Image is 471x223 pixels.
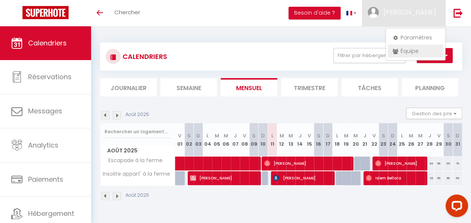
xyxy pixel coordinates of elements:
[353,132,358,139] abbr: M
[333,48,405,63] button: Filtrer par hébergement
[434,123,444,157] th: 29
[212,123,221,157] th: 05
[409,132,413,139] abbr: M
[453,171,462,185] div: 59
[428,132,431,139] abbr: J
[443,171,453,185] div: 68
[279,132,284,139] abbr: M
[234,132,237,139] abbr: J
[100,78,157,96] li: Journalier
[190,171,259,185] span: [PERSON_NAME]
[100,145,175,156] span: Août 2025
[388,123,397,157] th: 24
[206,132,209,139] abbr: L
[184,123,194,157] th: 02
[453,157,462,170] div: 79
[388,31,443,44] a: Paramètres
[453,8,463,18] img: logout
[231,123,240,157] th: 07
[388,45,443,57] a: Équipe
[243,132,246,139] abbr: V
[323,123,333,157] th: 17
[341,78,398,96] li: Tâches
[456,132,459,139] abbr: D
[196,132,200,139] abbr: D
[224,132,228,139] abbr: M
[28,140,58,150] span: Analytics
[366,171,425,185] span: Islem Bellara
[317,132,320,139] abbr: S
[28,209,74,218] span: Hébergement
[194,123,203,157] th: 03
[126,192,149,199] p: Août 2025
[344,132,348,139] abbr: M
[437,132,441,139] abbr: V
[178,132,181,139] abbr: V
[375,156,425,170] span: [PERSON_NAME]
[102,171,170,177] span: Insolite appart' à la ferme
[271,132,274,139] abbr: L
[259,123,268,157] th: 10
[28,175,63,184] span: Paiements
[22,6,69,19] img: Super Booking
[281,78,338,96] li: Trimestre
[187,132,191,139] abbr: S
[308,132,311,139] abbr: V
[372,132,376,139] abbr: V
[28,38,67,48] span: Calendriers
[221,78,277,96] li: Mensuel
[440,191,471,223] iframe: LiveChat chat widget
[126,111,149,118] p: Août 2025
[434,157,444,170] div: 96
[363,132,366,139] abbr: J
[360,123,369,157] th: 21
[446,132,450,139] abbr: S
[273,171,332,185] span: [PERSON_NAME]
[381,132,385,139] abbr: S
[160,78,217,96] li: Semaine
[406,108,462,119] button: Gestion des prix
[249,123,259,157] th: 09
[105,125,171,139] input: Rechercher un logement...
[425,171,434,185] div: 63
[215,132,219,139] abbr: M
[175,123,185,157] th: 01
[240,123,249,157] th: 08
[342,123,351,157] th: 19
[277,123,286,157] th: 12
[326,132,330,139] abbr: D
[286,123,296,157] th: 13
[369,123,379,157] th: 22
[391,132,395,139] abbr: D
[384,8,436,17] span: [PERSON_NAME]
[121,48,167,65] h3: CALENDRIERS
[221,123,231,157] th: 06
[261,132,265,139] abbr: D
[332,123,342,157] th: 18
[305,123,314,157] th: 15
[401,132,403,139] abbr: L
[416,123,425,157] th: 27
[443,123,453,157] th: 30
[114,8,140,16] span: Chercher
[28,106,62,116] span: Messages
[314,123,323,157] th: 16
[268,123,277,157] th: 11
[351,123,360,157] th: 20
[102,157,164,165] span: Escapade à la ferme
[299,132,302,139] abbr: J
[289,132,293,139] abbr: M
[379,123,388,157] th: 23
[336,132,338,139] abbr: L
[434,171,444,185] div: 69
[295,123,305,157] th: 14
[397,123,407,157] th: 25
[203,123,212,157] th: 04
[264,156,351,170] span: [PERSON_NAME]
[402,78,458,96] li: Planning
[252,132,256,139] abbr: S
[425,123,434,157] th: 28
[368,7,379,18] img: ...
[453,123,462,157] th: 31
